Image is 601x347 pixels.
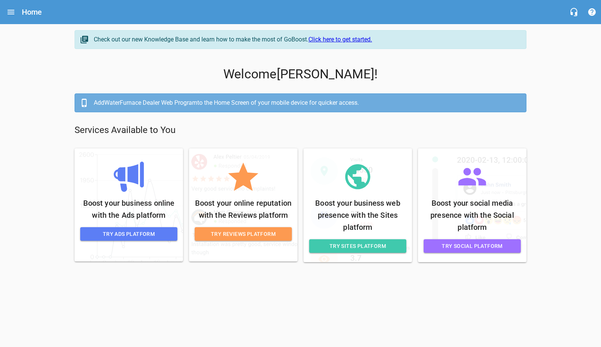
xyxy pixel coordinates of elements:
[94,98,519,107] div: Add WaterFurnace Dealer Web Program to the Home Screen of your mobile device for quicker access.
[22,6,42,18] h6: Home
[195,227,292,241] a: Try Reviews Platform
[2,3,20,21] button: Open drawer
[424,239,521,253] a: Try Social Platform
[80,197,177,221] p: Boost your business online with the Ads platform
[86,229,171,239] span: Try Ads Platform
[75,124,526,136] p: Services Available to You
[75,93,526,112] a: AddWaterFurnace Dealer Web Programto the Home Screen of your mobile device for quicker access.
[94,35,519,44] div: Check out our new Knowledge Base and learn how to make the most of GoBoost.
[315,242,400,251] span: Try Sites Platform
[309,239,406,253] a: Try Sites Platform
[424,197,521,233] p: Boost your social media presence with the Social platform
[201,229,286,239] span: Try Reviews Platform
[80,227,177,241] a: Try Ads Platform
[565,3,583,21] button: Live Chat
[195,197,292,221] p: Boost your online reputation with the Reviews platform
[308,36,372,43] a: Click here to get started.
[430,242,515,251] span: Try Social Platform
[75,67,526,82] p: Welcome [PERSON_NAME] !
[309,197,406,233] p: Boost your business web presence with the Sites platform
[583,3,601,21] button: Support Portal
